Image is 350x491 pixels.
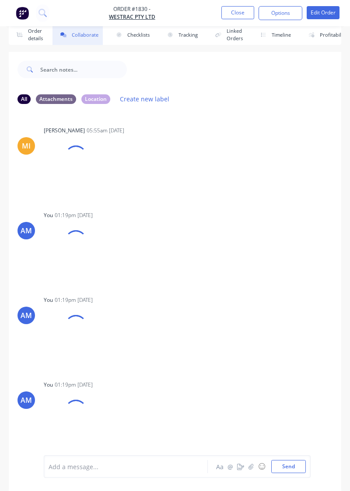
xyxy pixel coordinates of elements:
img: Factory [16,7,29,20]
button: Order details [9,25,47,45]
button: Timeline [252,25,295,45]
div: AM [21,395,32,405]
div: AM [21,310,32,321]
button: Edit Order [307,6,339,19]
div: You [44,296,53,304]
button: Options [259,6,302,20]
input: Search notes... [40,61,127,78]
div: 01:19pm [DATE] [55,381,93,389]
div: All [17,94,31,104]
button: Checklists [108,25,154,45]
button: Tracking [159,25,202,45]
button: Aa [214,461,225,472]
div: Attachments [36,94,76,104]
div: 01:19pm [DATE] [55,211,93,219]
button: Collaborate [52,25,103,45]
div: Location [81,94,110,104]
a: WesTrac Pty Ltd [109,13,155,21]
button: Linked Orders [207,25,247,45]
button: Close [221,6,254,19]
button: Create new label [115,93,174,105]
div: 01:19pm [DATE] [55,296,93,304]
button: @ [225,461,235,472]
div: 05:55am [DATE] [87,127,124,135]
div: AM [21,225,32,236]
button: ☺ [256,461,267,472]
button: Send [271,460,306,473]
div: You [44,211,53,219]
div: MI [22,141,31,151]
div: You [44,381,53,389]
span: Order #1830 - [109,5,155,13]
div: [PERSON_NAME] [44,127,85,135]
